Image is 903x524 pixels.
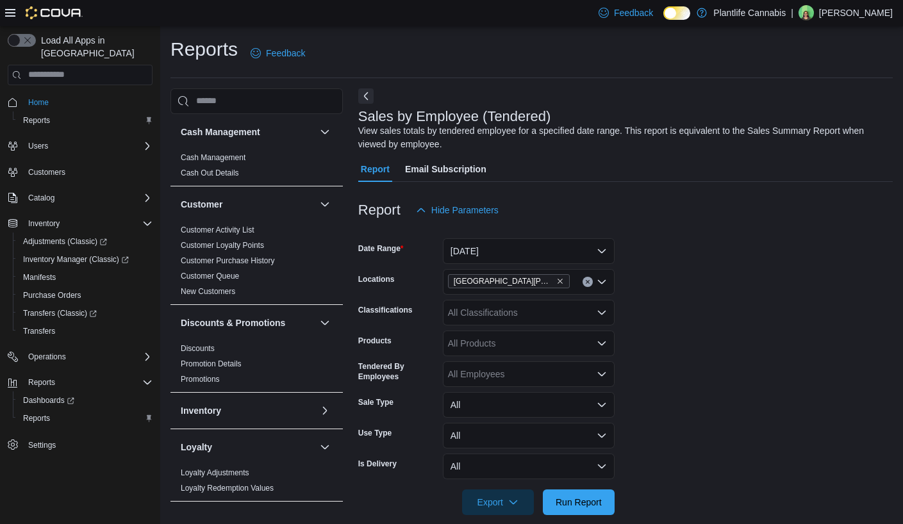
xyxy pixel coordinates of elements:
a: Customer Queue [181,272,239,281]
span: Operations [28,352,66,362]
a: Loyalty Redemption Values [181,484,274,493]
div: View sales totals by tendered employee for a specified date range. This report is equivalent to t... [358,124,886,151]
span: Inventory [23,216,153,231]
span: Promotions [181,374,220,384]
button: Customer [317,197,333,212]
span: Export [470,489,526,515]
h3: Loyalty [181,441,212,454]
a: Reports [18,411,55,426]
button: Users [3,137,158,155]
a: Dashboards [18,393,79,408]
span: Transfers (Classic) [18,306,153,321]
a: Cash Management [181,153,245,162]
span: [GEOGRAPHIC_DATA][PERSON_NAME] [454,275,554,288]
button: [DATE] [443,238,615,264]
span: Loyalty Redemption Values [181,483,274,493]
h3: Inventory [181,404,221,417]
span: Hide Parameters [431,204,499,217]
span: Customer Queue [181,271,239,281]
span: Loyalty Adjustments [181,468,249,478]
button: Reports [23,375,60,390]
span: Reports [18,113,153,128]
input: Dark Mode [663,6,690,20]
button: Open list of options [597,338,607,348]
button: Hide Parameters [411,197,504,223]
button: Export [462,489,534,515]
button: All [443,423,615,448]
a: Feedback [245,40,310,66]
button: Discounts & Promotions [317,315,333,331]
span: Reports [23,115,50,126]
button: Purchase Orders [13,286,158,304]
span: Cash Out Details [181,168,239,178]
span: Reports [23,375,153,390]
span: Purchase Orders [18,288,153,303]
span: Inventory Manager (Classic) [23,254,129,265]
a: Inventory Manager (Classic) [13,250,158,268]
a: Transfers [18,323,60,339]
span: Purchase Orders [23,290,81,300]
span: Customer Activity List [181,225,254,235]
button: Inventory [23,216,65,231]
label: Use Type [358,428,392,438]
h3: Report [358,202,401,218]
span: Inventory [28,218,60,229]
span: Cash Management [181,152,245,163]
button: Inventory [181,404,315,417]
a: Promotion Details [181,359,242,368]
button: Loyalty [181,441,315,454]
span: Operations [23,349,153,364]
span: Users [28,141,48,151]
button: Next [358,88,374,104]
a: Purchase Orders [18,288,87,303]
a: Cash Out Details [181,168,239,177]
span: Inventory Manager (Classic) [18,252,153,267]
h3: Discounts & Promotions [181,316,285,329]
a: Customer Purchase History [181,256,275,265]
a: Discounts [181,344,215,353]
span: Home [28,97,49,108]
div: Discounts & Promotions [170,341,343,392]
span: Adjustments (Classic) [18,234,153,249]
label: Locations [358,274,395,284]
button: Cash Management [181,126,315,138]
button: Open list of options [597,369,607,379]
span: Reports [28,377,55,388]
button: Inventory [3,215,158,233]
h3: Cash Management [181,126,260,138]
div: Customer [170,222,343,304]
button: Remove St. Albert - Erin Ridge from selection in this group [556,277,564,285]
span: Catalog [23,190,153,206]
span: Adjustments (Classic) [23,236,107,247]
button: Clear input [583,277,593,287]
a: Promotions [181,375,220,384]
a: Transfers (Classic) [13,304,158,322]
button: Catalog [23,190,60,206]
span: Dashboards [23,395,74,405]
span: Feedback [614,6,653,19]
a: Loyalty Adjustments [181,468,249,477]
div: Cash Management [170,150,343,186]
span: New Customers [181,286,235,297]
button: Home [3,93,158,111]
nav: Complex example [8,88,153,487]
span: Promotion Details [181,359,242,369]
a: Customer Activity List [181,225,254,234]
a: Settings [23,438,61,453]
a: Home [23,95,54,110]
span: Customer Purchase History [181,256,275,266]
span: Transfers (Classic) [23,308,97,318]
a: Transfers (Classic) [18,306,102,321]
label: Date Range [358,243,404,254]
span: Manifests [23,272,56,282]
a: Manifests [18,270,61,285]
a: Customer Loyalty Points [181,241,264,250]
span: Settings [23,436,153,452]
span: Users [23,138,153,154]
button: Customer [181,198,315,211]
button: Cash Management [317,124,333,140]
a: Dashboards [13,391,158,409]
button: Customers [3,163,158,181]
button: Catalog [3,189,158,207]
